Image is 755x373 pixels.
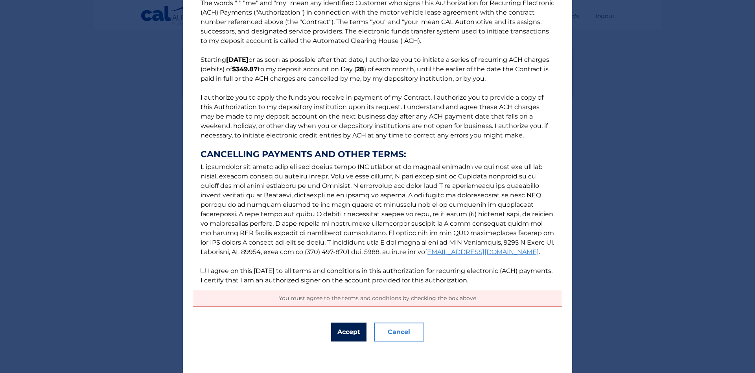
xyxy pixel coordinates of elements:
[356,65,364,73] b: 28
[331,323,366,341] button: Accept
[226,56,249,63] b: [DATE]
[201,150,554,159] strong: CANCELLING PAYMENTS AND OTHER TERMS:
[279,295,476,302] span: You must agree to the terms and conditions by checking the box above
[232,65,258,73] b: $349.87
[425,248,539,256] a: [EMAIL_ADDRESS][DOMAIN_NAME]
[374,323,424,341] button: Cancel
[201,267,552,284] label: I agree on this [DATE] to all terms and conditions in this authorization for recurring electronic...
